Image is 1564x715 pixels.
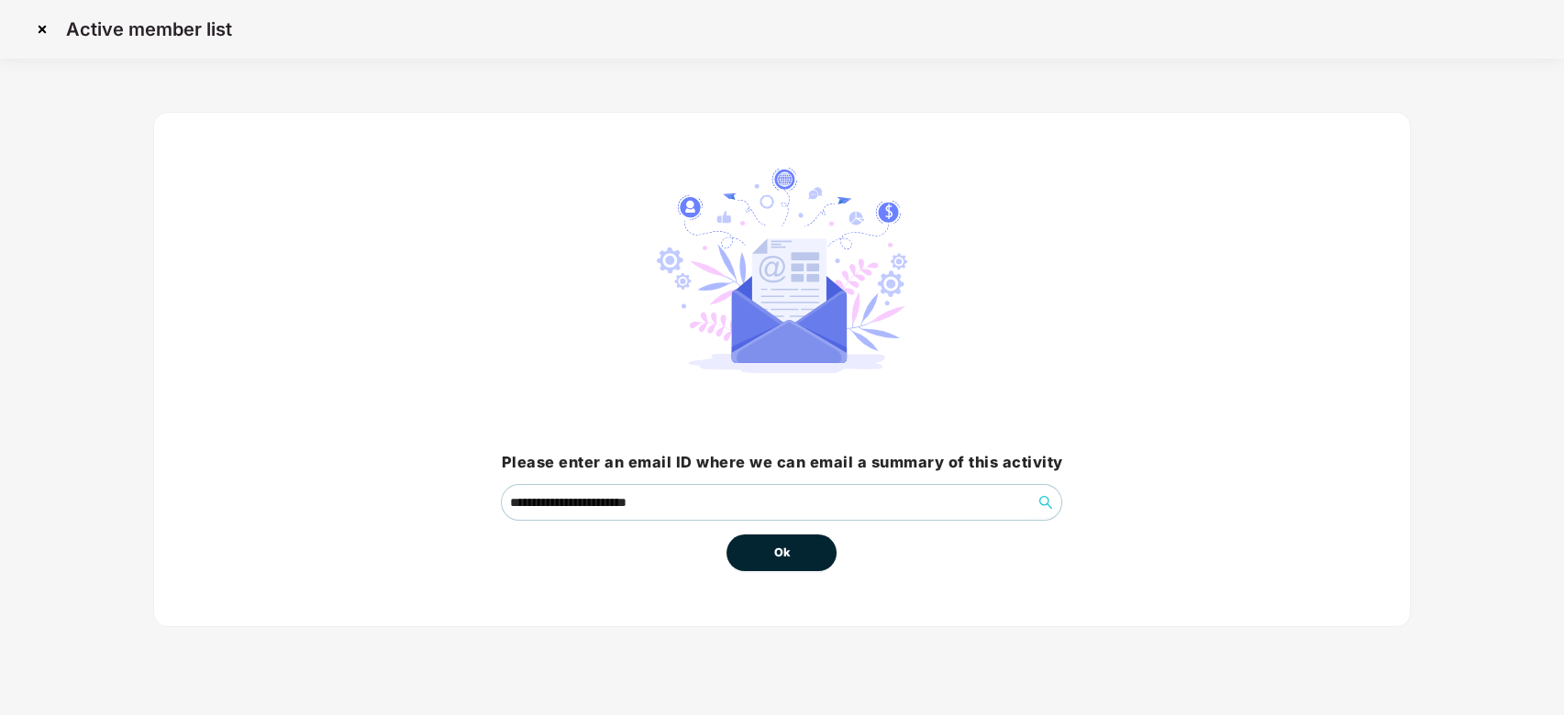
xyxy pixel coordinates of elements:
span: Ok [773,544,790,562]
button: Ok [727,534,837,571]
span: search [1031,495,1060,510]
img: svg+xml;base64,PHN2ZyBpZD0iQ3Jvc3MtMzJ4MzIiIHhtbG5zPSJodHRwOi8vd3d3LnczLm9yZy8yMDAwL3N2ZyIgd2lkdG... [28,15,57,44]
p: Active member list [66,18,232,40]
img: svg+xml;base64,PHN2ZyB4bWxucz0iaHR0cDovL3d3dy53My5vcmcvMjAwMC9zdmciIHdpZHRoPSIyNzIuMjI0IiBoZWlnaH... [657,168,906,373]
button: search [1031,488,1060,517]
h3: Please enter an email ID where we can email a summary of this activity [501,451,1062,475]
